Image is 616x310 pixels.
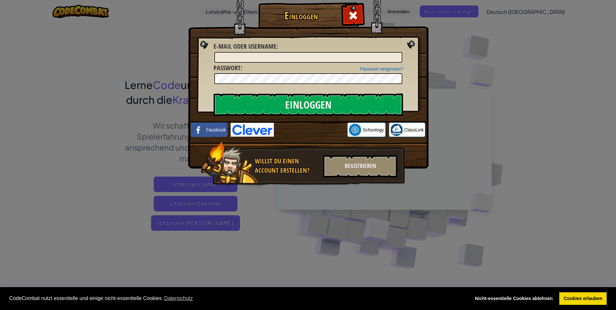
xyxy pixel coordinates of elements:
img: schoology.png [349,124,361,136]
img: classlink-logo-small.png [390,124,403,136]
a: allow cookies [559,292,607,305]
span: Facebook [206,127,226,133]
label: : [214,63,242,73]
span: CodeCombat nutzt essentielle und einige nicht-essentielle Cookies. [9,294,466,303]
h1: Einloggen [260,10,342,21]
div: Willst du einen Account erstellen? [255,157,319,175]
div: Registrieren [323,155,397,178]
label: : [214,42,278,51]
a: learn more about cookies [163,294,194,303]
iframe: Schaltfläche „Über Google anmelden“ [274,123,347,137]
img: clever-logo-blue.png [231,123,274,137]
span: ClassLink [404,127,424,133]
input: Einloggen [214,93,403,116]
span: E-Mail oder Username [214,42,276,51]
a: deny cookies [470,292,557,305]
span: Passwort [214,63,241,72]
span: Schoology [363,127,384,133]
img: facebook_small.png [192,124,205,136]
a: Passwort vergessen? [360,66,403,72]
